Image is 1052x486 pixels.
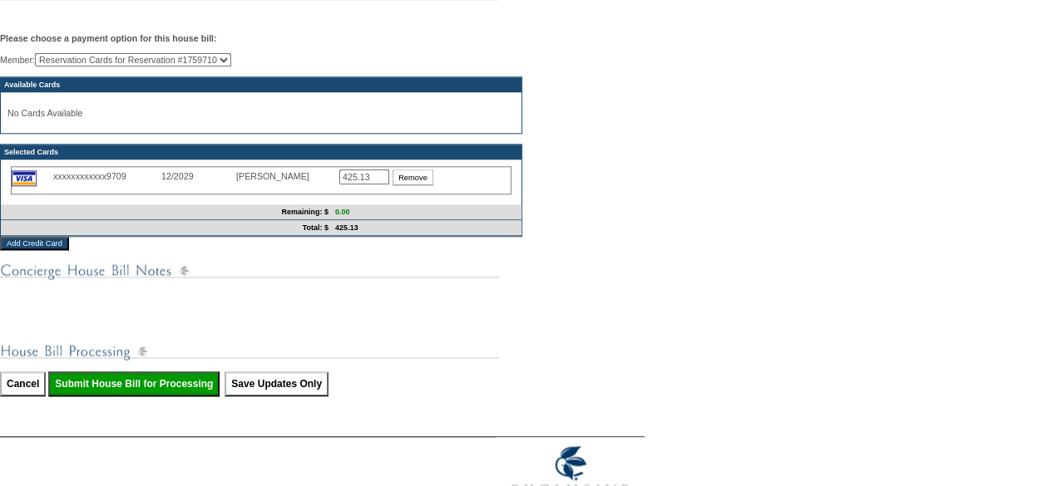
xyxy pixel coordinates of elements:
input: Remove [393,169,433,185]
p: No Cards Available [7,108,515,118]
td: Selected Cards [1,145,521,160]
img: icon_cc_visa.gif [12,170,37,186]
input: Submit House Bill for Processing [48,371,220,396]
td: Remaining: $ [1,204,332,220]
div: 12/2029 [161,171,236,181]
td: 0.00 [332,204,521,220]
td: Total: $ [1,220,332,236]
div: xxxxxxxxxxxx9709 [53,171,161,181]
div: [PERSON_NAME] [236,171,319,181]
input: Save Updates Only [225,371,328,396]
td: 425.13 [332,220,521,236]
td: Available Cards [1,77,521,92]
